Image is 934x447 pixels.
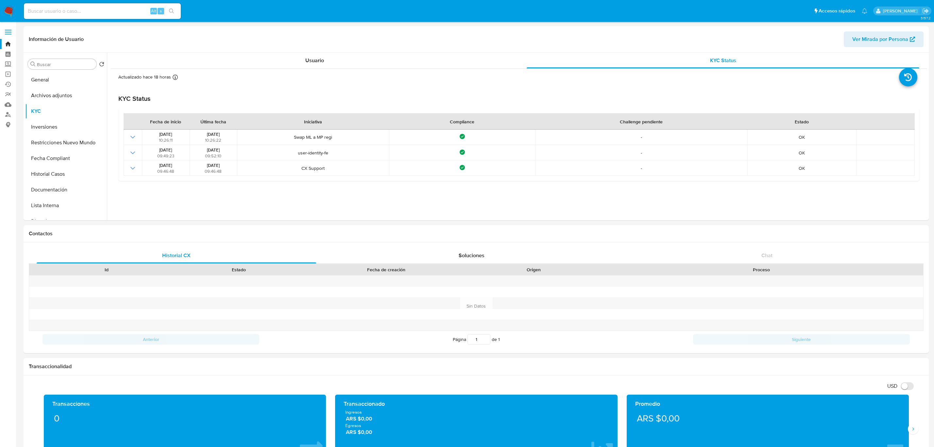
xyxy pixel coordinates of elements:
[160,8,162,14] span: s
[604,266,919,273] div: Proceso
[29,363,924,370] h1: Transaccionalidad
[25,88,107,103] button: Archivos adjuntos
[99,62,104,69] button: Volver al orden por defecto
[177,266,300,273] div: Estado
[25,198,107,213] button: Lista Interna
[29,36,84,43] h1: Información de Usuario
[25,151,107,166] button: Fecha Compliant
[30,62,36,67] button: Buscar
[693,334,910,345] button: Siguiente
[305,57,324,64] span: Usuario
[852,31,908,47] span: Ver Mirada por Persona
[37,62,94,67] input: Buscar
[459,252,484,259] span: Soluciones
[25,166,107,182] button: Historial Casos
[922,8,929,14] a: Salir
[710,57,736,64] span: KYC Status
[25,103,107,119] button: KYC
[42,334,259,345] button: Anterior
[29,230,924,237] h1: Contactos
[25,119,107,135] button: Inversiones
[25,135,107,151] button: Restricciones Nuevo Mundo
[883,8,920,14] p: andres.vilosio@mercadolibre.com
[453,334,500,345] span: Página de
[165,7,178,16] button: search-icon
[45,266,168,273] div: Id
[25,72,107,88] button: General
[472,266,595,273] div: Origen
[24,7,181,15] input: Buscar usuario o caso...
[25,213,107,229] button: Direcciones
[25,182,107,198] button: Documentación
[118,74,171,80] p: Actualizado hace 18 horas
[309,266,463,273] div: Fecha de creación
[761,252,773,259] span: Chat
[151,8,156,14] span: Alt
[862,8,867,14] a: Notificaciones
[844,31,924,47] button: Ver Mirada por Persona
[498,336,500,343] span: 1
[162,252,191,259] span: Historial CX
[819,8,855,14] span: Accesos rápidos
